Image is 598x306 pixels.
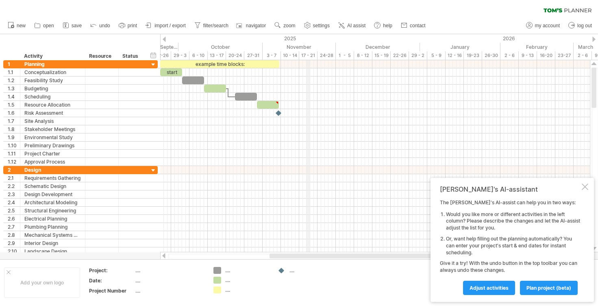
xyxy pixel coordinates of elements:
[520,281,578,295] a: plan project (beta)
[4,267,80,298] div: Add your own logo
[574,51,592,60] div: 2 - 6
[526,285,571,291] span: plan project (beta)
[24,190,81,198] div: Design Development
[226,51,244,60] div: 20-24
[189,51,208,60] div: 6 - 10
[8,190,20,198] div: 2.3
[535,23,560,28] span: my account
[154,23,186,28] span: import / export
[302,20,332,31] a: settings
[524,20,562,31] a: my account
[24,150,81,157] div: Project Charter
[8,215,20,223] div: 2.6
[89,267,134,274] div: Project:
[117,20,139,31] a: print
[391,51,409,60] div: 22-26
[399,20,428,31] a: contact
[135,267,204,274] div: ....
[89,52,114,60] div: Resource
[281,51,299,60] div: 10 - 14
[24,76,81,84] div: Feasibility Study
[263,43,336,51] div: November 2025
[577,23,592,28] span: log out
[289,267,334,274] div: ....
[24,125,81,133] div: Stakeholder Meetings
[336,51,354,60] div: 1 - 5
[24,174,81,182] div: Requirements Gathering
[24,207,81,214] div: Structural Engineering
[24,109,81,117] div: Risk Assessment
[440,185,580,193] div: [PERSON_NAME]'s AI-assistant
[24,142,81,149] div: Preliminary Drawings
[8,133,20,141] div: 1.9
[153,51,171,60] div: 22-26
[24,215,81,223] div: Electrical Planning
[566,20,594,31] a: log out
[446,51,464,60] div: 12 - 16
[225,267,270,274] div: ....
[8,247,20,255] div: 2.10
[372,20,395,31] a: help
[500,43,574,51] div: February 2026
[8,174,20,182] div: 2.1
[24,182,81,190] div: Schematic Design
[135,287,204,294] div: ....
[336,20,368,31] a: AI assist
[8,101,20,109] div: 1.5
[24,231,81,239] div: Mechanical Systems Design
[244,51,263,60] div: 27-31
[208,51,226,60] div: 13 - 17
[427,51,446,60] div: 5 - 9
[8,231,20,239] div: 2.8
[8,199,20,206] div: 2.4
[89,277,134,284] div: Date:
[225,277,270,284] div: ....
[8,158,20,166] div: 1.12
[347,23,365,28] span: AI assist
[8,207,20,214] div: 2.5
[463,281,515,295] a: Adjust activities
[24,85,81,92] div: Budgeting
[24,68,81,76] div: Conceptualization
[122,52,140,60] div: Status
[8,117,20,125] div: 1.7
[8,109,20,117] div: 1.6
[519,51,537,60] div: 9 - 13
[225,286,270,293] div: ....
[555,51,574,60] div: 23-27
[24,101,81,109] div: Resource Allocation
[440,199,580,295] div: The [PERSON_NAME]'s AI-assist can help you in two ways: Give it a try! With the undo button in th...
[24,93,81,101] div: Scheduling
[24,52,80,60] div: Activity
[263,51,281,60] div: 3 - 7
[272,20,298,31] a: zoom
[8,85,20,92] div: 1.3
[6,20,28,31] a: new
[43,23,54,28] span: open
[299,51,317,60] div: 17 - 21
[446,236,580,256] li: Or, want help filling out the planning automatically? You can enter your project's start & end da...
[317,51,336,60] div: 24-28
[128,23,137,28] span: print
[24,239,81,247] div: Interior Design
[24,166,81,174] div: Design
[482,51,500,60] div: 26-30
[24,117,81,125] div: Site Analysis
[24,60,81,68] div: Planning
[372,51,391,60] div: 15 - 19
[99,23,110,28] span: undo
[500,51,519,60] div: 2 - 6
[160,68,182,76] div: start
[8,142,20,149] div: 1.10
[8,182,20,190] div: 2.2
[8,223,20,231] div: 2.7
[409,51,427,60] div: 29 - 2
[17,23,26,28] span: new
[283,23,295,28] span: zoom
[171,51,189,60] div: 29 - 3
[144,20,188,31] a: import / export
[88,20,113,31] a: undo
[24,199,81,206] div: Architectural Modeling
[246,23,266,28] span: navigator
[8,60,20,68] div: 1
